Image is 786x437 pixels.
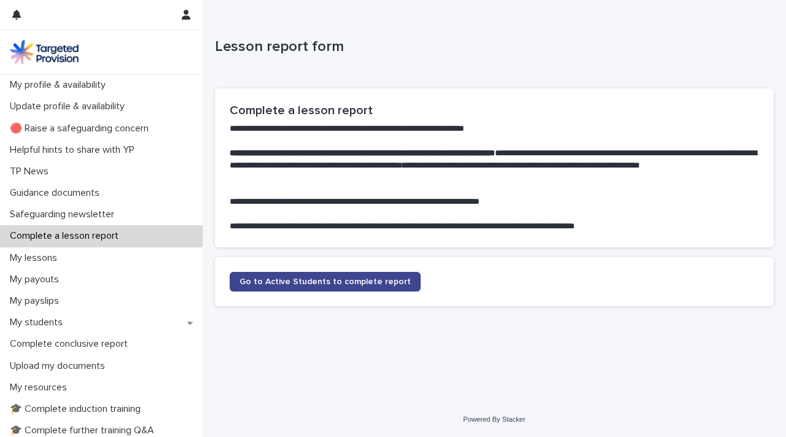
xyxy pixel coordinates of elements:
[5,295,69,307] p: My payslips
[230,272,421,292] a: Go to Active Students to complete report
[215,38,769,56] p: Lesson report form
[5,187,109,199] p: Guidance documents
[5,123,158,134] p: 🔴 Raise a safeguarding concern
[10,40,79,64] img: M5nRWzHhSzIhMunXDL62
[5,230,128,242] p: Complete a lesson report
[5,252,67,264] p: My lessons
[5,166,58,177] p: TP News
[5,403,150,415] p: 🎓 Complete induction training
[5,382,77,393] p: My resources
[5,317,72,328] p: My students
[5,274,69,285] p: My payouts
[5,79,115,91] p: My profile & availability
[5,209,124,220] p: Safeguarding newsletter
[5,360,115,372] p: Upload my documents
[5,144,144,156] p: Helpful hints to share with YP
[5,101,134,112] p: Update profile & availability
[5,425,164,436] p: 🎓 Complete further training Q&A
[230,103,759,118] h2: Complete a lesson report
[239,277,411,286] span: Go to Active Students to complete report
[5,338,138,350] p: Complete conclusive report
[463,416,525,423] a: Powered By Stacker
